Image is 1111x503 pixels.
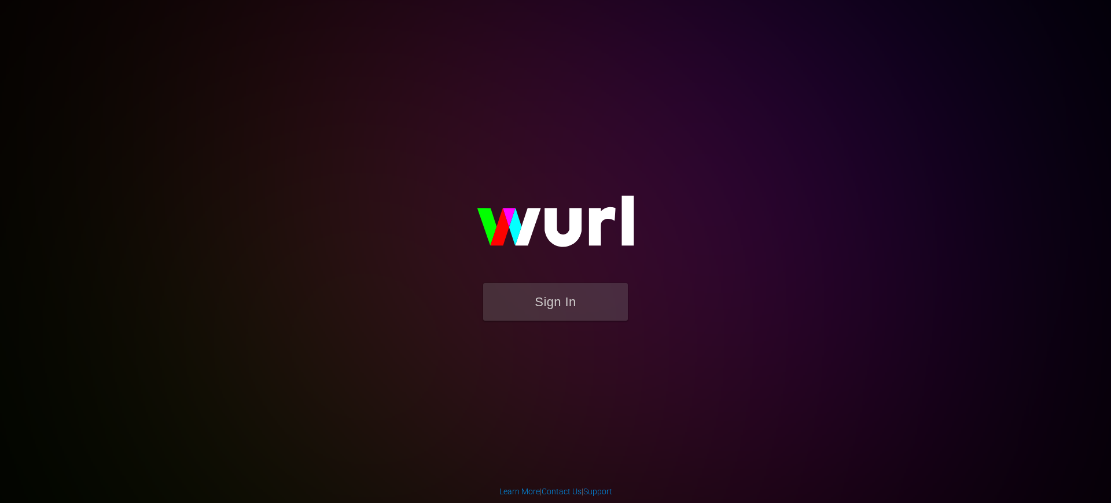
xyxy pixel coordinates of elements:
a: Contact Us [542,487,582,496]
div: | | [499,486,612,497]
button: Sign In [483,283,628,321]
a: Learn More [499,487,540,496]
img: wurl-logo-on-black-223613ac3d8ba8fe6dc639794a292ebdb59501304c7dfd60c99c58986ef67473.svg [440,171,671,283]
a: Support [583,487,612,496]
